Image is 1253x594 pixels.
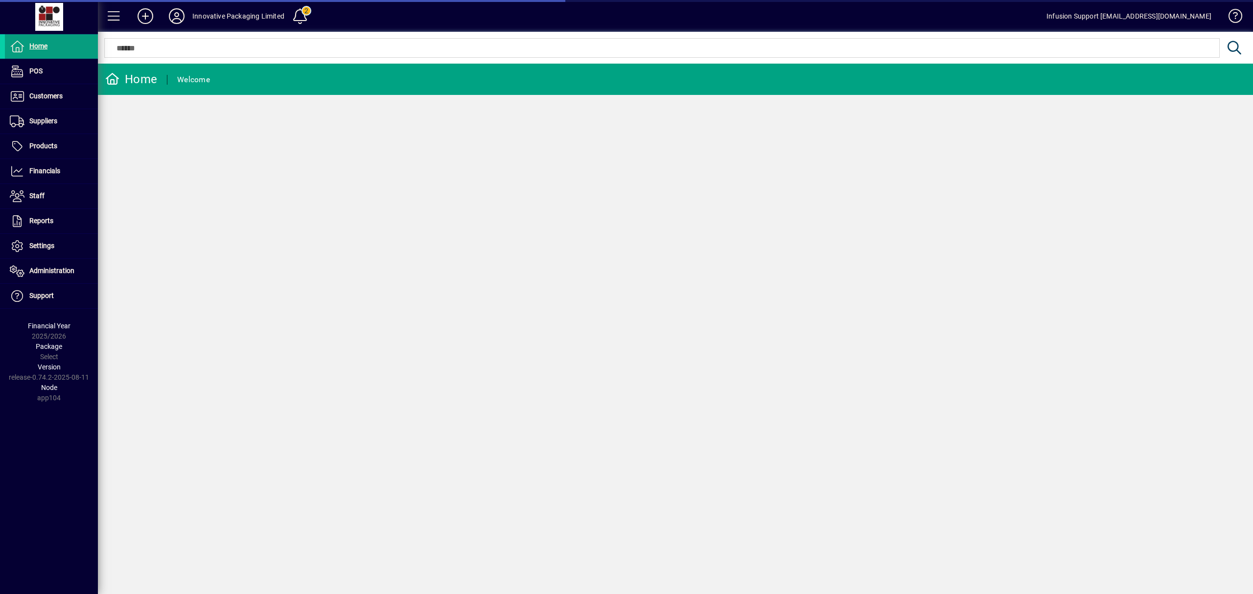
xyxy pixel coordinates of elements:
[29,117,57,125] span: Suppliers
[5,159,98,183] a: Financials
[5,84,98,109] a: Customers
[5,184,98,208] a: Staff
[5,209,98,233] a: Reports
[38,363,61,371] span: Version
[5,134,98,159] a: Products
[29,142,57,150] span: Products
[1046,8,1211,24] div: Infusion Support [EMAIL_ADDRESS][DOMAIN_NAME]
[29,217,53,225] span: Reports
[41,384,57,391] span: Node
[29,292,54,299] span: Support
[5,109,98,134] a: Suppliers
[29,192,45,200] span: Staff
[5,259,98,283] a: Administration
[28,322,70,330] span: Financial Year
[192,8,284,24] div: Innovative Packaging Limited
[5,234,98,258] a: Settings
[29,92,63,100] span: Customers
[5,284,98,308] a: Support
[29,167,60,175] span: Financials
[29,42,47,50] span: Home
[29,267,74,274] span: Administration
[177,72,210,88] div: Welcome
[36,343,62,350] span: Package
[105,71,157,87] div: Home
[161,7,192,25] button: Profile
[1221,2,1241,34] a: Knowledge Base
[5,59,98,84] a: POS
[130,7,161,25] button: Add
[29,242,54,250] span: Settings
[29,67,43,75] span: POS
